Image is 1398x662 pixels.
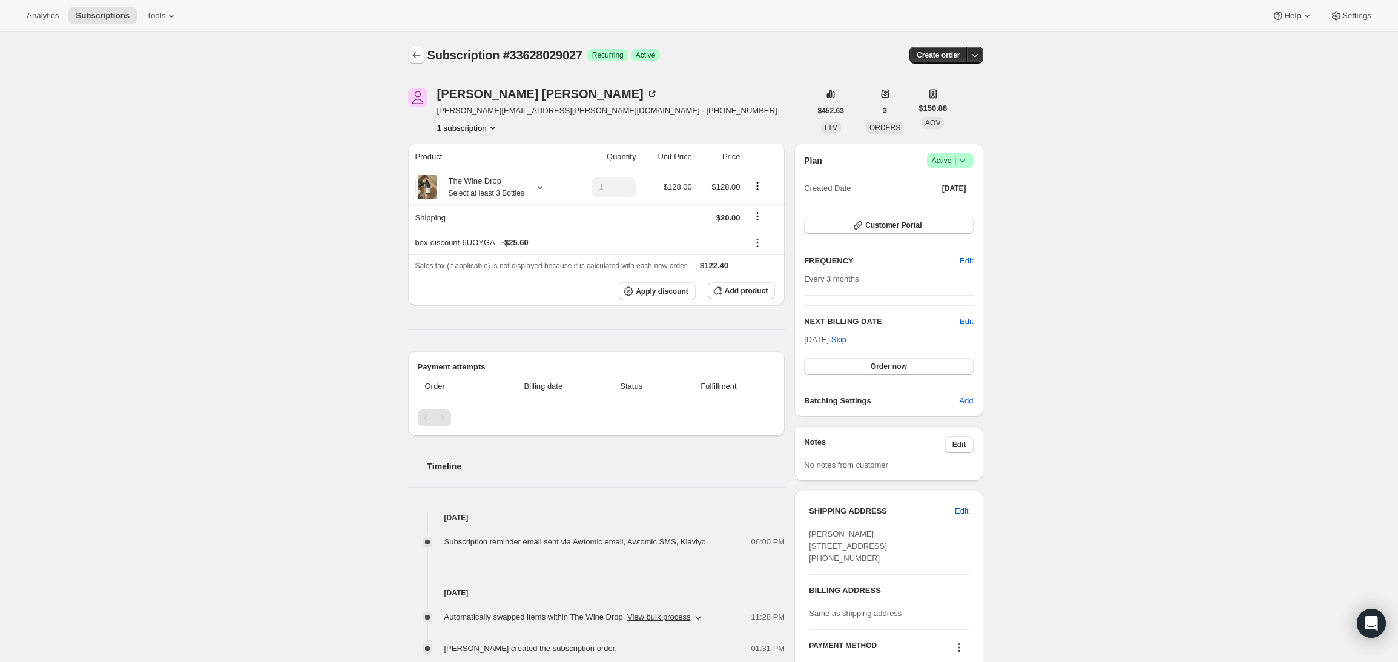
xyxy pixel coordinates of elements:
[804,335,846,344] span: [DATE] ·
[408,512,785,524] h4: [DATE]
[948,501,975,521] button: Edit
[408,204,570,231] th: Shipping
[809,641,877,657] h3: PAYMENT METHOD
[139,7,185,24] button: Tools
[592,50,624,60] span: Recurring
[811,102,851,119] button: $452.63
[700,261,728,270] span: $122.40
[959,395,973,407] span: Add
[751,643,785,655] span: 01:31 PM
[493,380,593,392] span: Billing date
[27,11,59,21] span: Analytics
[444,611,691,623] span: Automatically swapped items within The Wine Drop .
[418,361,776,373] h2: Payment attempts
[804,182,851,194] span: Created Date
[147,11,165,21] span: Tools
[909,47,967,64] button: Create order
[804,217,973,234] button: Customer Portal
[437,122,499,134] button: Product actions
[444,537,708,546] span: Subscription reminder email sent via Awtomic email, Awtomic SMS, Klaviyo.
[427,48,582,62] span: Subscription #33628029027
[601,380,662,392] span: Status
[444,644,617,653] span: [PERSON_NAME] created the subscription order.
[751,611,785,623] span: 11:28 PM
[748,179,767,193] button: Product actions
[437,105,777,117] span: [PERSON_NAME][EMAIL_ADDRESS][PERSON_NAME][DOMAIN_NAME] · [PHONE_NUMBER]
[408,144,570,170] th: Product
[871,362,907,371] span: Order now
[918,102,947,114] span: $150.88
[1284,11,1301,21] span: Help
[408,88,427,107] span: Karla Haynes
[415,237,740,249] div: box-discount-6UOYGA
[619,282,696,300] button: Apply discount
[804,255,960,267] h2: FREQUENCY
[440,175,524,199] div: The Wine Drop
[804,358,973,375] button: Order now
[449,189,524,197] small: Select at least 3 Bottles
[960,316,973,328] button: Edit
[942,184,966,193] span: [DATE]
[636,50,656,60] span: Active
[809,584,968,597] h3: BILLING ADDRESS
[502,237,529,249] span: - $25.60
[925,119,940,127] span: AOV
[804,274,859,283] span: Every 3 months
[932,154,969,167] span: Active
[725,286,768,296] span: Add product
[76,11,130,21] span: Subscriptions
[437,607,711,627] button: Automatically swapped items within The Wine Drop. View bulk process
[670,380,768,392] span: Fulfillment
[935,180,974,197] button: [DATE]
[751,536,785,548] span: 06:00 PM
[418,373,490,400] th: Order
[960,255,973,267] span: Edit
[804,154,822,167] h2: Plan
[748,210,767,223] button: Shipping actions
[418,409,776,426] nav: Pagination
[809,609,902,618] span: Same as shipping address
[696,144,744,170] th: Price
[865,220,922,230] span: Customer Portal
[952,251,980,271] button: Edit
[570,144,640,170] th: Quantity
[945,436,974,453] button: Edit
[831,334,846,346] span: Skip
[708,282,775,299] button: Add product
[917,50,960,60] span: Create order
[883,106,887,116] span: 3
[804,395,959,407] h6: Batching Settings
[1357,609,1386,638] div: Open Intercom Messenger
[627,612,691,621] button: View bulk process
[19,7,66,24] button: Analytics
[809,505,955,517] h3: SHIPPING ADDRESS
[952,440,966,449] span: Edit
[716,213,740,222] span: $20.00
[408,587,785,599] h4: [DATE]
[825,124,837,132] span: LTV
[1265,7,1320,24] button: Help
[68,7,137,24] button: Subscriptions
[804,436,945,453] h3: Notes
[804,316,960,328] h2: NEXT BILLING DATE
[954,156,956,165] span: |
[415,262,688,270] span: Sales tax (if applicable) is not displayed because it is calculated with each new order.
[1323,7,1379,24] button: Settings
[408,47,425,64] button: Subscriptions
[824,330,854,349] button: Skip
[804,460,888,469] span: No notes from customer
[1342,11,1371,21] span: Settings
[869,124,900,132] span: ORDERS
[664,182,692,191] span: $128.00
[809,529,887,563] span: [PERSON_NAME] [STREET_ADDRESS] [PHONE_NUMBER]
[875,102,894,119] button: 3
[427,460,785,472] h2: Timeline
[955,505,968,517] span: Edit
[636,286,688,296] span: Apply discount
[712,182,740,191] span: $128.00
[639,144,695,170] th: Unit Price
[952,391,980,411] button: Add
[437,88,658,100] div: [PERSON_NAME] [PERSON_NAME]
[818,106,844,116] span: $452.63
